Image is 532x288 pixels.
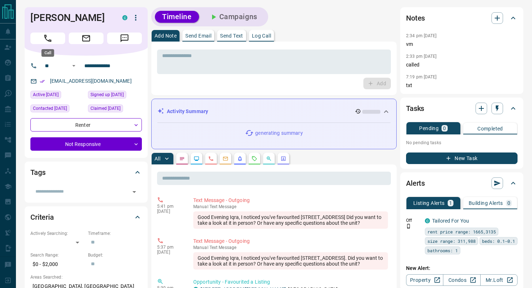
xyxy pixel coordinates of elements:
p: 7:19 pm [DATE] [406,74,437,79]
div: Activity Summary [157,105,390,118]
span: beds: 0.1-0.1 [482,237,515,245]
span: Call [30,33,65,44]
p: Areas Searched: [30,274,142,280]
a: [EMAIL_ADDRESS][DOMAIN_NAME] [50,78,132,84]
h2: Tags [30,167,45,178]
p: 5:37 pm [157,245,182,250]
button: Open [129,187,139,197]
div: Alerts [406,175,518,192]
span: Email [69,33,104,44]
div: condos.ca [425,218,430,223]
p: Text Message [193,245,388,250]
button: New Task [406,152,518,164]
p: 2:34 pm [DATE] [406,33,437,38]
p: Text Message - Outgoing [193,197,388,204]
p: Send Text [220,33,243,38]
p: Completed [477,126,503,131]
button: Open [69,61,78,70]
h2: Criteria [30,211,54,223]
p: Send Email [185,33,211,38]
p: Building Alerts [469,201,503,206]
p: Activity Summary [167,108,208,115]
span: Claimed [DATE] [90,105,121,112]
a: Property [406,274,443,286]
div: Notes [406,9,518,27]
p: Log Call [252,33,271,38]
a: Condos [443,274,480,286]
div: Good Evening Iqra, I noticed you've favourited [STREET_ADDRESS]. Did you want to take a look at i... [193,252,388,270]
div: Sat Sep 13 2025 [30,104,84,115]
p: $0 - $2,000 [30,258,84,270]
button: Timeline [155,11,199,23]
p: New Alert: [406,265,518,272]
h2: Tasks [406,103,424,114]
p: Pending [419,126,439,131]
svg: Agent Actions [280,156,286,162]
span: Message [107,33,142,44]
p: Text Message [193,204,388,209]
a: Tailored For You [432,218,469,224]
div: Call [42,49,54,57]
h2: Alerts [406,177,425,189]
a: Mr.Loft [480,274,518,286]
div: Tue Jun 07 2022 [88,91,142,101]
p: Text Message - Outgoing [193,237,388,245]
svg: Listing Alerts [237,156,243,162]
span: manual [193,204,208,209]
svg: Emails [223,156,228,162]
span: bathrooms: 1 [427,247,458,254]
span: rent price range: 1665,3135 [427,228,496,235]
p: Opportunity - Favourited a Listing [193,278,388,286]
button: Campaigns [202,11,265,23]
h2: Notes [406,12,425,24]
p: [DATE] [157,250,182,255]
span: size range: 311,988 [427,237,476,245]
p: txt [406,82,518,89]
p: Off [406,217,421,224]
div: Sun Oct 27 2024 [88,104,142,115]
svg: Opportunities [266,156,272,162]
p: Timeframe: [88,230,142,237]
svg: Calls [208,156,214,162]
p: vm [406,40,518,48]
p: 0 [443,126,446,131]
p: 5:41 pm [157,204,182,209]
svg: Lead Browsing Activity [194,156,199,162]
p: 1 [449,201,452,206]
svg: Notes [179,156,185,162]
div: Sun Sep 14 2025 [30,91,84,101]
p: All [155,156,160,161]
div: Criteria [30,209,142,226]
p: Budget: [88,252,142,258]
span: Signed up [DATE] [90,91,124,98]
span: manual [193,245,208,250]
p: 2:33 pm [DATE] [406,54,437,59]
p: Search Range: [30,252,84,258]
p: No pending tasks [406,137,518,148]
p: called [406,61,518,69]
p: 0 [507,201,510,206]
div: Tags [30,164,142,181]
div: Renter [30,118,142,132]
span: Contacted [DATE] [33,105,67,112]
p: Add Note [155,33,177,38]
p: generating summary [255,129,303,137]
h1: [PERSON_NAME] [30,12,111,23]
svg: Email Verified [40,79,45,84]
p: Listing Alerts [413,201,445,206]
span: Active [DATE] [33,91,59,98]
p: Actively Searching: [30,230,84,237]
div: condos.ca [122,15,127,20]
p: [DATE] [157,209,182,214]
svg: Requests [252,156,257,162]
div: Tasks [406,100,518,117]
div: Not Responsive [30,137,142,151]
div: Good Evening Iqra, I noticed you've favourited [STREET_ADDRESS] Did you want to take a look at it... [193,211,388,229]
svg: Push Notification Only [406,224,411,229]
